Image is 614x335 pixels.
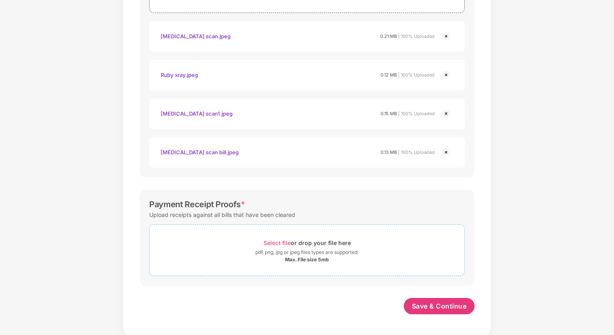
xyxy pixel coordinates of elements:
span: | 100% Uploaded [398,33,435,39]
img: svg+xml;base64,PHN2ZyBpZD0iQ3Jvc3MtMjR4MjQiIHhtbG5zPSJodHRwOi8vd3d3LnczLm9yZy8yMDAwL3N2ZyIgd2lkdG... [441,109,451,118]
span: 0.15 MB [381,111,397,116]
span: Select file [263,239,291,246]
div: Ruby xray.jpeg [161,68,198,82]
div: Upload receipts against all bills that have been cleared [149,209,295,220]
div: or drop your file here [263,237,351,248]
div: Max. File size 5mb [285,256,329,263]
span: 0.13 MB [381,149,397,155]
img: svg+xml;base64,PHN2ZyBpZD0iQ3Jvc3MtMjR4MjQiIHhtbG5zPSJodHRwOi8vd3d3LnczLm9yZy8yMDAwL3N2ZyIgd2lkdG... [441,70,451,80]
div: [MEDICAL_DATA] scan1.jpeg [161,107,233,120]
div: Payment Receipt Proofs [149,199,245,209]
div: pdf, png, jpg or jpeg files types are supported. [255,248,359,256]
button: Save & Continue [404,298,475,314]
span: Save & Continue [412,302,467,311]
span: 0.21 MB [380,33,397,39]
span: | 100% Uploaded [398,72,435,78]
div: [MEDICAL_DATA] scan bill.jpeg [161,145,239,159]
span: 0.12 MB [381,72,397,78]
div: [MEDICAL_DATA] scan.jpeg [161,29,231,43]
span: Select fileor drop your file herepdf, png, jpg or jpeg files types are supported.Max. File size 5mb [150,231,464,269]
span: | 100% Uploaded [398,149,435,155]
img: svg+xml;base64,PHN2ZyBpZD0iQ3Jvc3MtMjR4MjQiIHhtbG5zPSJodHRwOi8vd3d3LnczLm9yZy8yMDAwL3N2ZyIgd2lkdG... [441,147,451,157]
span: | 100% Uploaded [398,111,435,116]
img: svg+xml;base64,PHN2ZyBpZD0iQ3Jvc3MtMjR4MjQiIHhtbG5zPSJodHRwOi8vd3d3LnczLm9yZy8yMDAwL3N2ZyIgd2lkdG... [441,31,451,41]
